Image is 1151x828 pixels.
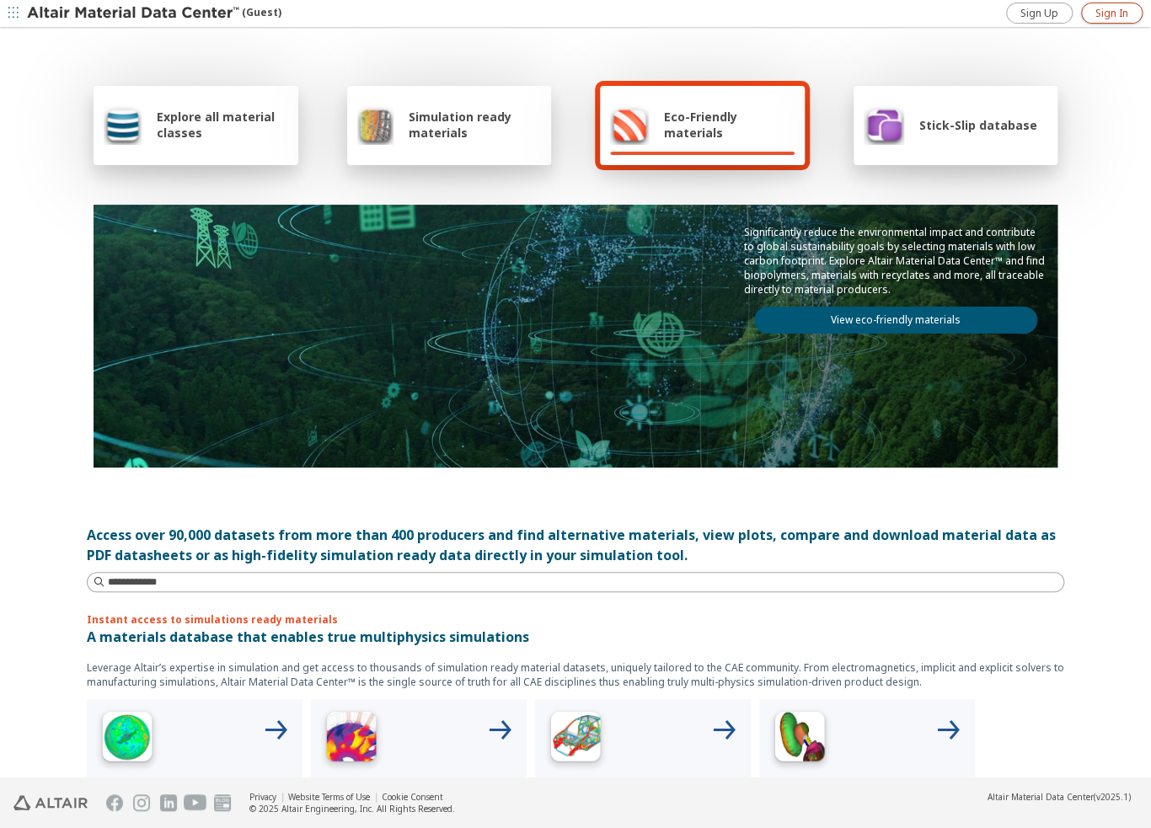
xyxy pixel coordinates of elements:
a: Cookie Consent [382,791,443,803]
span: Stick-Slip database [919,117,1037,133]
a: Sign In [1081,3,1143,24]
span: Simulation ready materials [409,109,541,141]
span: Eco-Friendly materials [664,109,794,141]
p: Instant access to simulations ready materials [87,612,1064,627]
div: (Guest) [27,5,281,22]
div: (v2025.1) [988,791,1131,803]
img: Low Frequency Icon [318,706,385,773]
a: Privacy [249,791,276,803]
img: High Frequency Icon [94,706,161,773]
p: A materials database that enables true multiphysics simulations [87,627,1064,647]
span: Sign Up [1020,7,1058,20]
div: Access over 90,000 datasets from more than 400 producers and find alternative materials, view plo... [87,525,1064,565]
img: Simulation ready materials [357,104,393,145]
img: Eco-Friendly materials [610,104,649,145]
img: Stick-Slip database [864,104,904,145]
img: Altair Engineering [13,795,88,810]
span: Altair Material Data Center [988,791,1094,803]
p: Significantly reduce the environmental impact and contribute to global sustainability goals by se... [744,225,1047,296]
a: Website Terms of Use [288,791,370,803]
a: View eco-friendly materials [754,307,1037,334]
a: Sign Up [1006,3,1073,24]
p: Leverage Altair’s expertise in simulation and get access to thousands of simulation ready materia... [87,660,1064,689]
span: Explore all material classes [157,109,288,141]
img: Explore all material classes [104,104,142,145]
img: Altair Material Data Center [27,5,242,22]
div: © 2025 Altair Engineering, Inc. All Rights Reserved. [249,803,455,815]
img: Structural Analyses Icon [542,706,609,773]
img: Crash Analyses Icon [766,706,833,773]
span: Sign In [1095,7,1128,20]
